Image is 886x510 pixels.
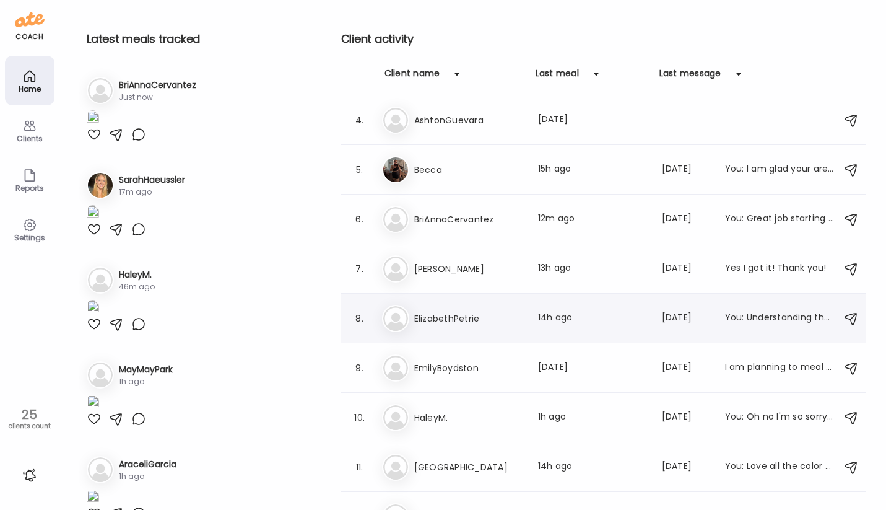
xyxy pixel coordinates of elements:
[87,110,99,127] img: images%2Fc6aKBx7wv7PZoe9RdgTDKgmTNTp2%2FpRPiOgY3j3ro4RIpG7pn%2FheWSzc5M3F5m0RPxZCGa_1080
[414,113,523,128] h3: AshtonGuevara
[538,361,647,376] div: [DATE]
[725,311,834,326] div: You: Understanding the BIG three macros, Ate Food App, nutrition education, ordering mindfully, l...
[662,311,710,326] div: [DATE]
[383,257,408,281] img: bg-avatar-default.svg
[538,113,647,128] div: [DATE]
[538,262,647,276] div: 13h ago
[119,363,173,376] h3: MayMayPark
[414,262,523,276] h3: [PERSON_NAME]
[414,410,523,425] h3: HaleyM.
[662,460,710,475] div: [DATE]
[538,311,647,326] div: 14h ago
[352,262,367,276] div: 7.
[725,460,834,475] div: You: Love all the color on your plates!
[538,162,647,177] div: 15h ago
[383,207,408,232] img: bg-avatar-default.svg
[725,410,834,425] div: You: Oh no I'm so sorry to hear about your stomach issues!! I am glad you are feeling better
[538,212,647,227] div: 12m ago
[725,262,834,276] div: Yes I got it! Thank you!
[352,212,367,227] div: 6.
[87,395,99,411] img: images%2FNyLf4wViYihQqkpcQ3efeS4lZeI2%2FMvQgmaim4Acpi5hcVDij%2FyLwEtiuIbhMVxTm2jGn6_1080
[414,460,523,475] h3: [GEOGRAPHIC_DATA]
[7,184,52,192] div: Reports
[88,363,113,387] img: bg-avatar-default.svg
[383,157,408,182] img: avatars%2FvTftA8v5t4PJ4mYtYO3Iw6ljtGM2
[383,455,408,480] img: bg-avatar-default.svg
[119,281,155,292] div: 46m ago
[352,460,367,475] div: 11.
[352,311,367,326] div: 8.
[725,162,834,177] div: You: I am glad your are feeling satisfied and guilt-free with your food! Keep it up :)
[725,361,834,376] div: I am planning to meal prep some smoothies tonight. Over this horrible week and ready to get back ...
[4,422,54,431] div: clients count
[352,361,367,376] div: 9.
[536,67,579,87] div: Last meal
[538,460,647,475] div: 14h ago
[383,306,408,331] img: bg-avatar-default.svg
[119,79,196,92] h3: BriAnnaCervantez
[119,174,185,187] h3: SarahHaeussler
[341,30,866,48] h2: Client activity
[4,407,54,422] div: 25
[383,356,408,380] img: bg-avatar-default.svg
[414,212,523,227] h3: BriAnnaCervantez
[7,234,52,242] div: Settings
[87,30,296,48] h2: Latest meals tracked
[15,10,45,30] img: ate
[383,108,408,133] img: bg-avatar-default.svg
[87,300,99,317] img: images%2FnqEos4dlPfU1WAEMgzCZDTUbVOs2%2FINtoSmoL6YBjdMO3h04k%2FFfT9qKFvjoBtDGraavf8_1080
[119,187,185,198] div: 17m ago
[352,113,367,128] div: 4.
[662,162,710,177] div: [DATE]
[15,32,43,42] div: coach
[119,458,176,471] h3: AraceliGarcia
[414,361,523,376] h3: EmilyBoydston
[7,134,52,143] div: Clients
[662,361,710,376] div: [DATE]
[662,262,710,276] div: [DATE]
[725,212,834,227] div: You: Great job starting to log your food!
[88,268,113,292] img: bg-avatar-default.svg
[414,311,523,326] h3: ElizabethPetrie
[7,85,52,93] div: Home
[88,173,113,198] img: avatars%2FeuW4ehXdTjTQwoR7NFNaLRurhjQ2
[87,205,99,222] img: images%2FeuW4ehXdTjTQwoR7NFNaLRurhjQ2%2FxzenzkXfSpOSlpZs6Jus%2FGqOqap29kCfTeDgjVjp6_1080
[352,162,367,177] div: 5.
[88,457,113,482] img: bg-avatar-default.svg
[659,67,721,87] div: Last message
[119,376,173,387] div: 1h ago
[383,405,408,430] img: bg-avatar-default.svg
[88,78,113,103] img: bg-avatar-default.svg
[87,490,99,506] img: images%2FI992yAkt0JaMCj4l9DDqiKaQVSu2%2FinCxDnMHrRnDfhz71ffA%2F6ZPNPMBnZoqit2B3JS6y_1080
[414,162,523,177] h3: Becca
[119,268,155,281] h3: HaleyM.
[384,67,440,87] div: Client name
[119,471,176,482] div: 1h ago
[662,212,710,227] div: [DATE]
[538,410,647,425] div: 1h ago
[662,410,710,425] div: [DATE]
[352,410,367,425] div: 10.
[119,92,196,103] div: Just now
